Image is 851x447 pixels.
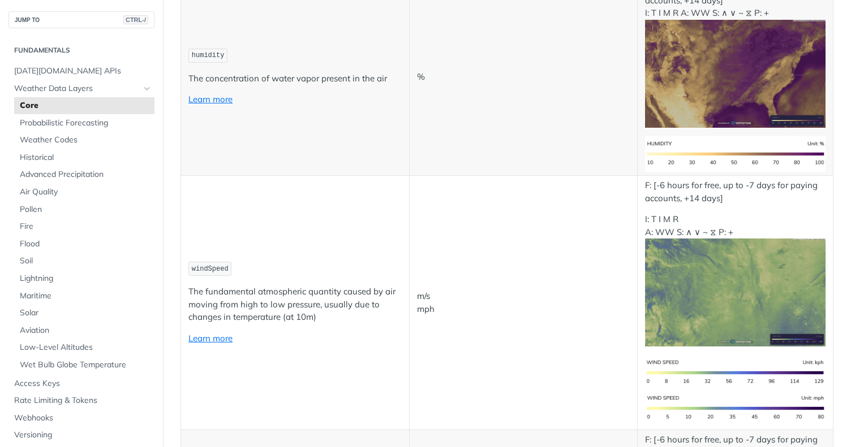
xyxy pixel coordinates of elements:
[20,255,152,267] span: Soil
[645,367,826,377] span: Expand image
[14,429,152,441] span: Versioning
[20,100,152,111] span: Core
[645,213,826,346] p: I: T I M R A: WW S: ∧ ∨ ~ ⧖ P: +
[8,45,154,55] h2: Fundamentals
[14,66,152,77] span: [DATE][DOMAIN_NAME] APIs
[143,84,152,93] button: Hide subpages for Weather Data Layers
[14,288,154,305] a: Maritime
[645,390,826,426] img: wind-speed-us
[645,67,826,78] span: Expand image
[14,378,152,389] span: Access Keys
[188,333,233,344] a: Learn more
[20,134,152,146] span: Weather Codes
[645,287,826,297] span: Expand image
[417,290,630,315] p: m/s mph
[188,285,402,324] p: The fundamental atmospheric quantity caused by air moving from high to low pressure, usually due ...
[14,201,154,218] a: Pollen
[645,179,826,205] p: F: [-6 hours for free, up to -7 days for paying accounts, +14 days]
[645,20,826,128] img: humidity
[20,238,152,250] span: Flood
[417,71,630,84] p: %
[20,204,152,215] span: Pollen
[188,94,233,105] a: Learn more
[14,270,154,287] a: Lightning
[14,305,154,322] a: Solar
[20,273,152,284] span: Lightning
[8,11,154,28] button: JUMP TOCTRL-/
[8,375,154,392] a: Access Keys
[14,395,152,406] span: Rate Limiting & Tokens
[8,80,154,97] a: Weather Data LayersHide subpages for Weather Data Layers
[20,325,152,336] span: Aviation
[14,413,152,424] span: Webhooks
[8,410,154,427] a: Webhooks
[14,83,140,94] span: Weather Data Layers
[14,115,154,132] a: Probabilistic Forecasting
[20,342,152,353] span: Low-Level Altitudes
[14,184,154,201] a: Air Quality
[192,265,229,273] span: windSpeed
[8,427,154,444] a: Versioning
[20,152,152,163] span: Historical
[8,392,154,409] a: Rate Limiting & Tokens
[645,355,826,390] img: wind-speed-si
[123,15,148,24] span: CTRL-/
[14,253,154,270] a: Soil
[20,186,152,198] span: Air Quality
[14,357,154,374] a: Wet Bulb Globe Temperature
[20,359,152,371] span: Wet Bulb Globe Temperature
[20,118,152,129] span: Probabilistic Forecasting
[645,238,826,346] img: wind-speed
[192,51,225,59] span: humidity
[645,136,826,172] img: humidity
[14,236,154,253] a: Flood
[645,147,826,158] span: Expand image
[645,402,826,413] span: Expand image
[20,169,152,180] span: Advanced Precipitation
[14,97,154,114] a: Core
[14,322,154,339] a: Aviation
[14,149,154,166] a: Historical
[14,339,154,356] a: Low-Level Altitudes
[14,132,154,149] a: Weather Codes
[8,63,154,80] a: [DATE][DOMAIN_NAME] APIs
[20,290,152,302] span: Maritime
[188,72,402,85] p: The concentration of water vapor present in the air
[14,166,154,183] a: Advanced Precipitation
[20,307,152,319] span: Solar
[20,221,152,232] span: Fire
[14,218,154,235] a: Fire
